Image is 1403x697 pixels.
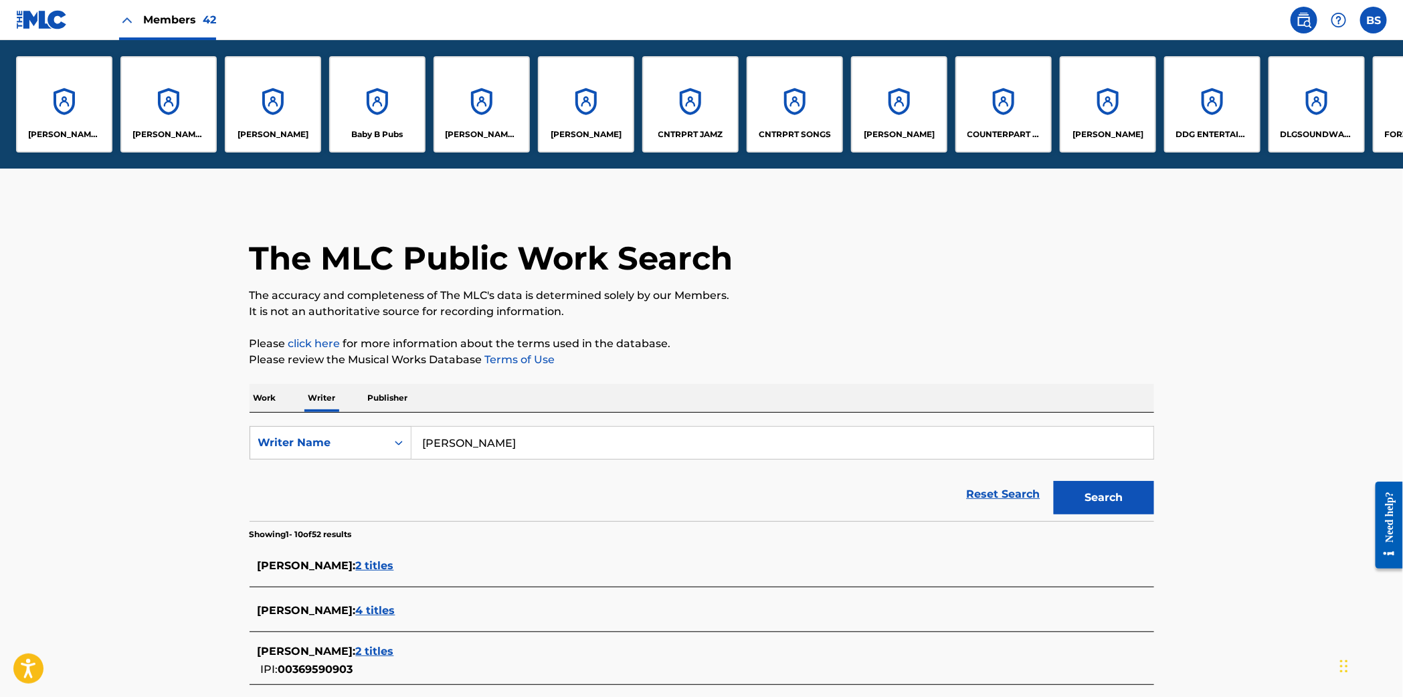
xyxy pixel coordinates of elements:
[132,128,205,140] p: AMANDA GRACE SUDANO RAMIREZ PUBLISHING DESIGNEE
[304,384,340,412] p: Writer
[16,56,112,153] a: Accounts[PERSON_NAME] [PERSON_NAME] PUBLISHING DESIGNEE
[258,604,356,617] span: [PERSON_NAME] :
[250,352,1154,368] p: Please review the Musical Works Database
[250,426,1154,521] form: Search Form
[250,288,1154,304] p: The accuracy and completeness of The MLC's data is determined solely by our Members.
[143,12,216,27] span: Members
[1360,7,1387,33] div: User Menu
[955,56,1052,153] a: AccountsCOUNTERPART MUSIC
[356,604,395,617] span: 4 titles
[1296,12,1312,28] img: search
[352,128,403,140] p: Baby B Pubs
[250,384,280,412] p: Work
[1060,56,1156,153] a: Accounts[PERSON_NAME]
[1336,633,1403,697] iframe: Chat Widget
[356,559,394,572] span: 2 titles
[119,12,135,28] img: Close
[258,559,356,572] span: [PERSON_NAME] :
[329,56,426,153] a: AccountsBaby B Pubs
[960,480,1047,509] a: Reset Search
[250,238,733,278] h1: The MLC Public Work Search
[238,128,308,140] p: Andrew Laquan Arnett
[203,13,216,26] span: 42
[1054,481,1154,514] button: Search
[864,128,935,140] p: CORY QUINTARD
[446,128,519,140] p: Brendan Michael St. Gelais Designee
[16,10,68,29] img: MLC Logo
[1269,56,1365,153] a: AccountsDLGSOUNDWAVES
[1072,128,1143,140] p: DAVID DRAKE
[434,56,530,153] a: Accounts[PERSON_NAME]. Gelais Designee
[250,336,1154,352] p: Please for more information about the terms used in the database.
[551,128,622,140] p: CARL WAYNE MEEKINS
[967,128,1040,140] p: COUNTERPART MUSIC
[258,435,379,451] div: Writer Name
[261,663,278,676] span: IPI:
[1331,12,1347,28] img: help
[356,645,394,658] span: 2 titles
[278,663,353,676] span: 00369590903
[225,56,321,153] a: Accounts[PERSON_NAME]
[250,304,1154,320] p: It is not an authoritative source for recording information.
[120,56,217,153] a: Accounts[PERSON_NAME] [PERSON_NAME] PUBLISHING DESIGNEE
[1366,471,1403,579] iframe: Resource Center
[538,56,634,153] a: Accounts[PERSON_NAME]
[258,645,356,658] span: [PERSON_NAME] :
[364,384,412,412] p: Publisher
[1281,128,1353,140] p: DLGSOUNDWAVES
[1325,7,1352,33] div: Help
[747,56,843,153] a: AccountsCNTRPRT SONGS
[1291,7,1317,33] a: Public Search
[250,528,352,540] p: Showing 1 - 10 of 52 results
[642,56,739,153] a: AccountsCNTRPRT JAMZ
[28,128,101,140] p: ABNER PEDRO RAMIREZ PUBLISHING DESIGNEE
[482,353,555,366] a: Terms of Use
[658,128,723,140] p: CNTRPRT JAMZ
[288,337,341,350] a: click here
[759,128,831,140] p: CNTRPRT SONGS
[851,56,947,153] a: Accounts[PERSON_NAME]
[1176,128,1249,140] p: DDG ENTERTAINMENT
[1164,56,1260,153] a: AccountsDDG ENTERTAINMENT
[1340,646,1348,686] div: Drag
